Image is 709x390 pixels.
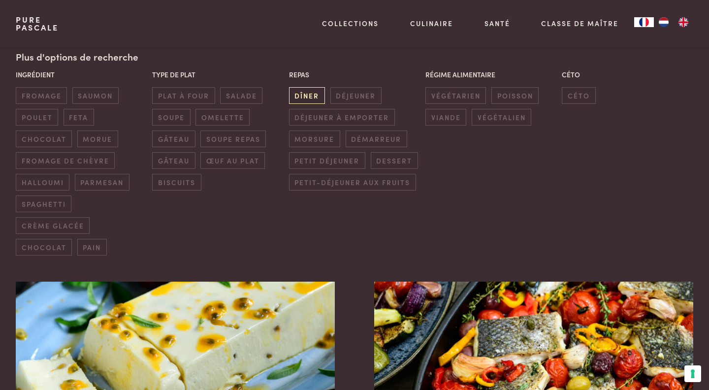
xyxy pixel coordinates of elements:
span: végétarien [425,87,486,103]
span: spaghetti [16,195,71,212]
span: biscuits [152,174,201,190]
span: dîner [289,87,325,103]
span: feta [64,109,94,125]
span: chocolat [16,130,72,147]
p: Céto [562,69,693,80]
p: Ingrédient [16,69,147,80]
a: PurePascale [16,16,59,32]
span: soupe repas [200,130,266,147]
span: viande [425,109,466,125]
ul: Language list [654,17,693,27]
span: fromage [16,87,67,103]
span: gâteau [152,152,195,168]
span: petit déjeuner [289,152,365,168]
span: dessert [371,152,418,168]
button: Vos préférences en matière de consentement pour les technologies de suivi [684,365,701,382]
span: déjeuner à emporter [289,109,395,125]
span: gâteau [152,130,195,147]
p: Régime alimentaire [425,69,557,80]
a: Culinaire [410,18,453,29]
span: soupe [152,109,190,125]
div: Language [634,17,654,27]
span: morue [77,130,118,147]
span: petit-déjeuner aux fruits [289,174,416,190]
span: halloumi [16,174,69,190]
span: pain [77,239,107,255]
span: végétalien [472,109,531,125]
span: morsure [289,130,340,147]
span: céto [562,87,595,103]
aside: Language selected: Français [634,17,693,27]
span: saumon [72,87,119,103]
span: démarreur [346,130,407,147]
a: Classe de maître [541,18,618,29]
span: poulet [16,109,58,125]
span: parmesan [75,174,129,190]
a: FR [634,17,654,27]
span: salade [220,87,262,103]
span: omelette [195,109,250,125]
a: NL [654,17,674,27]
span: fromage de chèvre [16,152,115,168]
p: Type de plat [152,69,284,80]
span: déjeuner [330,87,382,103]
a: EN [674,17,693,27]
a: Collections [322,18,379,29]
a: Santé [484,18,510,29]
span: crème glacée [16,217,90,233]
span: œuf au plat [200,152,265,168]
p: Repas [289,69,420,80]
span: poisson [491,87,539,103]
span: plat à four [152,87,215,103]
span: chocolat [16,239,72,255]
